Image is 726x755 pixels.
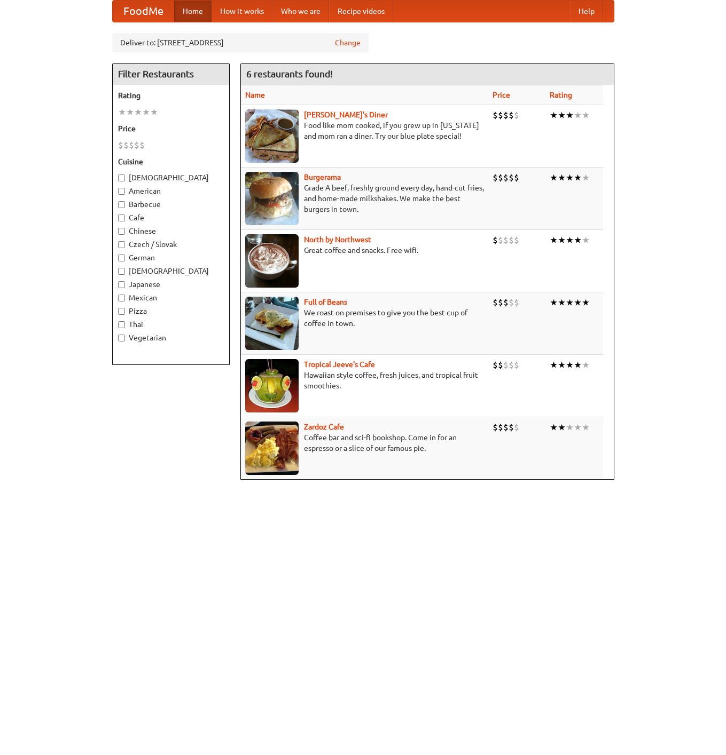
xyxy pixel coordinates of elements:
[118,266,224,276] label: [DEMOGRAPHIC_DATA]
[514,234,519,246] li: $
[514,297,519,308] li: $
[118,212,224,223] label: Cafe
[118,292,224,303] label: Mexican
[118,90,224,101] h5: Rating
[503,172,509,184] li: $
[493,422,498,433] li: $
[118,228,125,235] input: Chinese
[558,234,566,246] li: ★
[566,109,574,121] li: ★
[509,172,514,184] li: $
[509,109,514,121] li: $
[245,370,484,391] p: Hawaiian style coffee, fresh juices, and tropical fruit smoothies.
[550,109,558,121] li: ★
[245,297,299,350] img: beans.jpg
[498,234,503,246] li: $
[150,106,158,118] li: ★
[118,319,224,330] label: Thai
[304,173,341,181] a: Burgerama
[514,109,519,121] li: $
[245,422,299,475] img: zardoz.jpg
[574,172,582,184] li: ★
[574,422,582,433] li: ★
[304,423,344,431] a: Zardoz Cafe
[503,109,509,121] li: $
[550,234,558,246] li: ★
[142,106,150,118] li: ★
[335,37,361,48] a: Change
[118,174,125,181] input: [DEMOGRAPHIC_DATA]
[493,359,498,371] li: $
[112,33,369,52] div: Deliver to: [STREET_ADDRESS]
[498,109,503,121] li: $
[118,332,224,343] label: Vegetarian
[118,335,125,341] input: Vegetarian
[113,63,229,85] h4: Filter Restaurants
[129,139,134,151] li: $
[582,422,590,433] li: ★
[582,234,590,246] li: ★
[245,91,265,99] a: Name
[582,359,590,371] li: ★
[566,422,574,433] li: ★
[118,226,224,236] label: Chinese
[503,234,509,246] li: $
[174,1,212,22] a: Home
[212,1,272,22] a: How it works
[498,297,503,308] li: $
[118,172,224,183] label: [DEMOGRAPHIC_DATA]
[550,172,558,184] li: ★
[304,110,388,119] a: [PERSON_NAME]'s Diner
[245,234,299,288] img: north.jpg
[118,255,125,261] input: German
[550,422,558,433] li: ★
[574,297,582,308] li: ★
[558,172,566,184] li: ★
[514,359,519,371] li: $
[493,234,498,246] li: $
[304,235,371,244] a: North by Northwest
[509,297,514,308] li: $
[118,123,224,134] h5: Price
[498,422,503,433] li: $
[503,422,509,433] li: $
[498,172,503,184] li: $
[566,297,574,308] li: ★
[493,91,510,99] a: Price
[566,359,574,371] li: ★
[493,297,498,308] li: $
[498,359,503,371] li: $
[550,297,558,308] li: ★
[509,234,514,246] li: $
[503,297,509,308] li: $
[503,359,509,371] li: $
[118,281,125,288] input: Japanese
[118,241,125,248] input: Czech / Slovak
[245,245,484,256] p: Great coffee and snacks. Free wifi.
[118,306,224,316] label: Pizza
[245,182,484,214] p: Grade A beef, freshly ground every day, hand-cut fries, and home-made milkshakes. We make the bes...
[509,359,514,371] li: $
[245,109,299,163] img: sallys.jpg
[558,359,566,371] li: ★
[118,295,125,301] input: Mexican
[118,186,224,196] label: American
[118,214,125,221] input: Cafe
[304,360,375,369] b: Tropical Jeeve's Cafe
[245,432,484,454] p: Coffee bar and sci-fi bookshop. Come in for an espresso or a slice of our famous pie.
[118,106,126,118] li: ★
[509,422,514,433] li: $
[566,172,574,184] li: ★
[118,239,224,250] label: Czech / Slovak
[118,188,125,195] input: American
[113,1,174,22] a: FoodMe
[139,139,145,151] li: $
[245,120,484,141] p: Food like mom cooked, if you grew up in [US_STATE] and mom ran a diner. Try our blue plate special!
[123,139,129,151] li: $
[550,91,572,99] a: Rating
[574,359,582,371] li: ★
[245,307,484,329] p: We roast on premises to give you the best cup of coffee in town.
